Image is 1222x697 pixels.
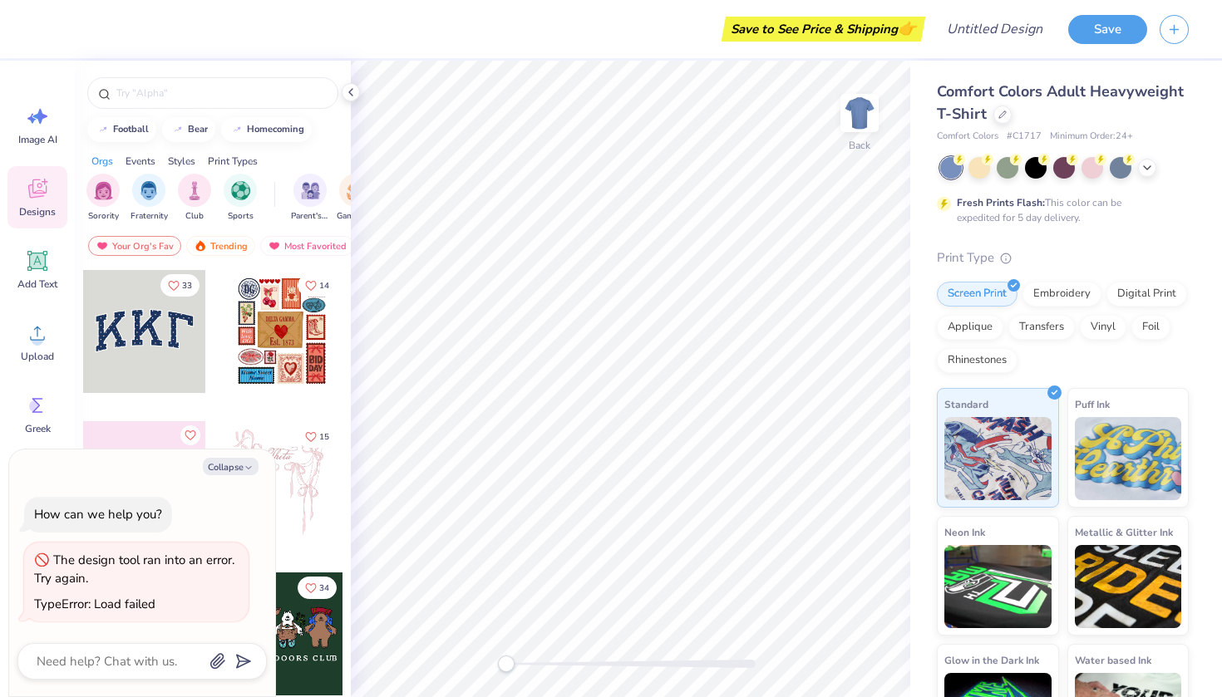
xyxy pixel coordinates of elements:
img: Parent's Weekend Image [301,181,320,200]
button: Like [298,274,337,297]
span: Image AI [18,133,57,146]
div: Orgs [91,154,113,169]
div: Your Org's Fav [88,236,181,256]
span: Neon Ink [944,523,985,541]
button: filter button [178,174,211,223]
div: This color can be expedited for 5 day delivery. [957,195,1161,225]
strong: Fresh Prints Flash: [957,196,1045,209]
span: 15 [319,433,329,441]
span: Upload [21,350,54,363]
div: TypeError: Load failed [34,596,155,612]
div: filter for Sorority [86,174,120,223]
img: Sports Image [231,181,250,200]
div: Accessibility label [498,655,515,672]
img: Fraternity Image [140,181,158,200]
div: bear [188,125,208,134]
img: Sorority Image [94,181,113,200]
div: Applique [937,315,1003,340]
span: Game Day [337,210,375,223]
img: Metallic & Glitter Ink [1075,545,1182,628]
div: Print Type [937,248,1189,268]
div: Styles [168,154,195,169]
img: Neon Ink [944,545,1052,628]
span: Comfort Colors [937,130,998,144]
div: filter for Sports [224,174,257,223]
button: homecoming [221,117,312,142]
span: Sports [228,210,254,223]
div: Events [126,154,155,169]
div: The design tool ran into an error. Try again. [34,552,234,587]
input: Try "Alpha" [115,85,328,101]
button: Collapse [203,458,259,475]
span: Designs [19,205,56,218]
div: Embroidery [1022,282,1101,307]
button: Like [298,425,337,448]
span: Sorority [88,210,119,223]
img: trending.gif [194,240,207,252]
span: 👉 [898,18,916,38]
div: football [113,125,149,134]
div: Save to See Price & Shipping [726,17,921,42]
div: Digital Print [1106,282,1187,307]
span: Greek [25,422,51,435]
img: Puff Ink [1075,417,1182,500]
img: Standard [944,417,1052,500]
span: Club [185,210,204,223]
span: 34 [319,584,329,592]
span: Fraternity [131,210,168,223]
span: # C1717 [1007,130,1042,144]
span: 14 [319,282,329,290]
div: How can we help you? [34,506,162,523]
img: Game Day Image [347,181,366,200]
button: filter button [86,174,120,223]
div: filter for Club [178,174,211,223]
img: trend_line.gif [230,125,244,135]
span: Standard [944,395,988,413]
span: Metallic & Glitter Ink [1075,523,1173,541]
button: filter button [131,174,168,223]
img: trend_line.gif [171,125,185,135]
div: filter for Game Day [337,174,375,223]
div: Trending [186,236,255,256]
button: Like [180,425,200,445]
div: Rhinestones [937,348,1018,373]
span: Glow in the Dark Ink [944,651,1039,669]
div: Screen Print [937,282,1018,307]
button: Like [298,577,337,599]
div: Foil [1131,315,1170,340]
img: trend_line.gif [96,125,110,135]
div: homecoming [247,125,304,134]
span: 33 [182,282,192,290]
img: Club Image [185,181,204,200]
span: Water based Ink [1075,651,1151,669]
div: Vinyl [1080,315,1126,340]
div: Most Favorited [260,236,354,256]
img: most_fav.gif [96,240,109,252]
div: filter for Parent's Weekend [291,174,329,223]
button: bear [162,117,215,142]
div: Back [849,138,870,153]
span: Parent's Weekend [291,210,329,223]
img: most_fav.gif [268,240,281,252]
button: football [87,117,156,142]
div: Transfers [1008,315,1075,340]
span: Add Text [17,277,57,291]
div: filter for Fraternity [131,174,168,223]
button: Save [1068,15,1147,44]
span: Puff Ink [1075,395,1110,413]
input: Untitled Design [934,12,1056,46]
span: Comfort Colors Adult Heavyweight T-Shirt [937,81,1184,124]
div: Print Types [208,154,258,169]
button: filter button [337,174,375,223]
button: filter button [224,174,257,223]
img: Back [843,96,876,130]
button: filter button [291,174,329,223]
span: Minimum Order: 24 + [1050,130,1133,144]
button: Like [160,274,200,297]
